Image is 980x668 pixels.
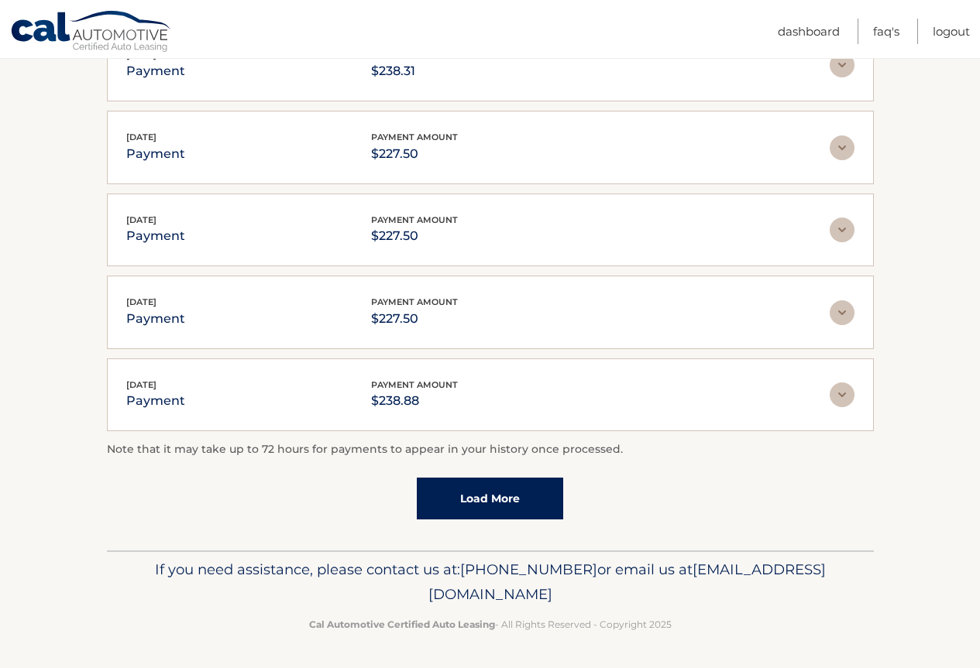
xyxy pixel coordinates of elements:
[830,382,854,407] img: accordion-rest.svg
[417,478,563,519] a: Load More
[778,19,840,44] a: Dashboard
[830,300,854,325] img: accordion-rest.svg
[371,214,458,225] span: payment amount
[117,616,864,632] p: - All Rights Reserved - Copyright 2025
[830,53,854,77] img: accordion-rest.svg
[117,557,864,607] p: If you need assistance, please contact us at: or email us at
[371,379,458,390] span: payment amount
[371,143,458,165] p: $227.50
[126,225,185,247] p: payment
[428,560,826,603] span: [EMAIL_ADDRESS][DOMAIN_NAME]
[873,19,899,44] a: FAQ's
[371,390,458,412] p: $238.88
[460,560,597,578] span: [PHONE_NUMBER]
[10,10,173,55] a: Cal Automotive
[126,214,156,225] span: [DATE]
[126,296,156,307] span: [DATE]
[107,440,874,459] p: Note that it may take up to 72 hours for payments to appear in your history once processed.
[371,132,458,142] span: payment amount
[371,225,458,247] p: $227.50
[126,60,185,82] p: payment
[126,132,156,142] span: [DATE]
[371,296,458,307] span: payment amount
[126,379,156,390] span: [DATE]
[309,618,495,630] strong: Cal Automotive Certified Auto Leasing
[126,308,185,330] p: payment
[830,135,854,160] img: accordion-rest.svg
[126,390,185,412] p: payment
[933,19,970,44] a: Logout
[371,60,458,82] p: $238.31
[830,218,854,242] img: accordion-rest.svg
[371,308,458,330] p: $227.50
[126,143,185,165] p: payment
